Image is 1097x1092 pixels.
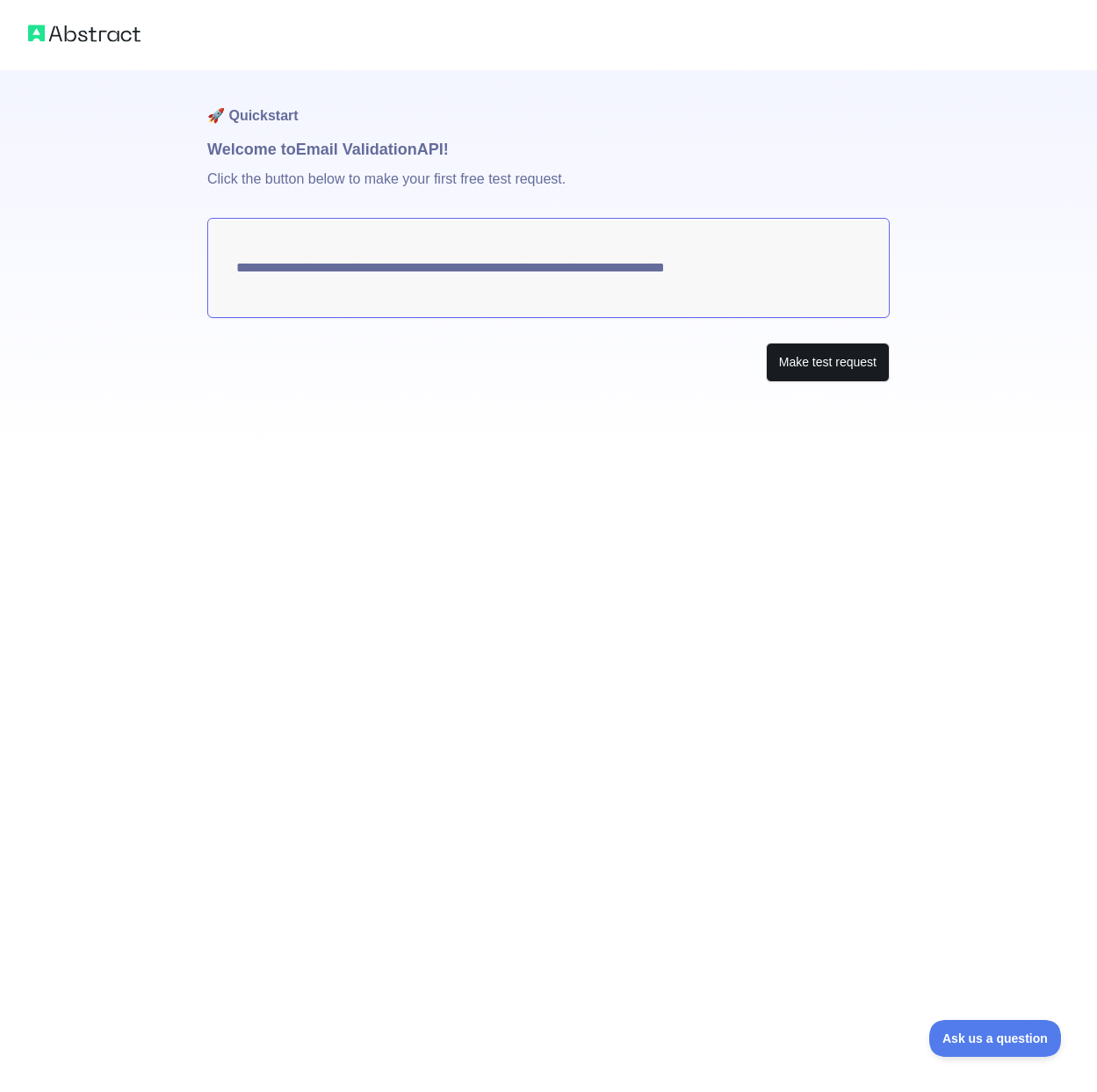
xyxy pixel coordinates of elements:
[929,1020,1062,1057] iframe: Toggle Customer Support
[207,137,890,162] h1: Welcome to Email Validation API!
[766,343,890,382] button: Make test request
[207,70,890,137] h1: 🚀 Quickstart
[207,162,890,218] p: Click the button below to make your first free test request.
[28,21,141,46] img: Abstract logo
